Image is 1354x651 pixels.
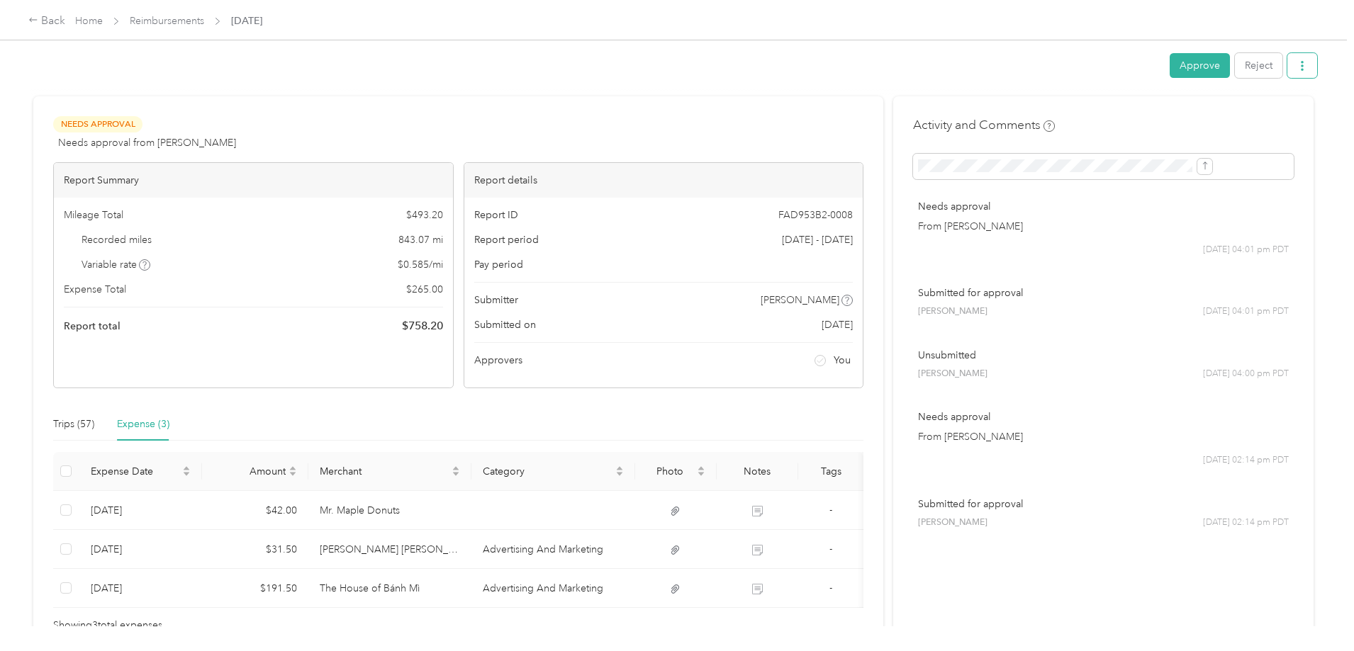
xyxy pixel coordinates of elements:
td: Advertising And Marketing [471,530,635,569]
td: Mr. Maple Donuts [308,491,472,530]
span: [PERSON_NAME] [918,516,987,529]
div: Trips (57) [53,417,94,432]
th: Notes [717,452,798,491]
span: [DATE] 02:14 pm PDT [1203,516,1289,529]
p: Submitted for approval [918,497,1289,511]
th: Amount [202,452,308,491]
span: Report period [474,232,539,247]
span: [DATE] 04:00 pm PDT [1203,368,1289,380]
div: Expense (3) [117,417,169,432]
span: [DATE] - [DATE] [782,232,853,247]
button: Approve [1170,53,1230,78]
td: The House of Bánh Mì [308,569,472,608]
span: Needs Approval [53,116,142,132]
span: Expense Total [64,282,126,297]
span: You [834,353,851,368]
td: $42.00 [202,491,308,530]
a: Home [75,15,103,27]
div: Tags [810,465,852,477]
span: - [829,582,832,594]
p: Needs approval [918,409,1289,424]
span: Needs approval from [PERSON_NAME] [58,135,236,150]
span: caret-up [697,464,705,472]
td: $31.50 [202,530,308,569]
a: Reimbursements [130,15,204,27]
span: caret-down [289,470,297,478]
div: Back [28,13,65,30]
td: - [798,530,863,569]
th: Photo [635,452,717,491]
div: Report Summary [54,163,453,198]
td: Advertising And Marketing [471,569,635,608]
span: [DATE] 02:14 pm PDT [1203,454,1289,467]
p: Unsubmitted [918,348,1289,363]
span: [PERSON_NAME] [918,368,987,380]
span: - [829,543,832,555]
span: caret-up [182,464,191,472]
span: [PERSON_NAME] [761,293,839,307]
td: 8-20-2025 [79,530,202,569]
span: $ 0.585 / mi [398,257,443,272]
span: 843.07 mi [398,232,443,247]
span: Submitter [474,293,518,307]
h4: Activity and Comments [913,116,1055,134]
span: Amount [213,465,286,477]
td: 8-31-2025 [79,491,202,530]
span: Recorded miles [82,232,152,247]
span: caret-down [615,470,624,478]
span: Merchant [320,465,449,477]
span: Showing 3 total expenses [53,618,162,633]
span: caret-up [452,464,460,472]
span: Photo [647,465,694,477]
th: Category [471,452,635,491]
span: caret-up [615,464,624,472]
th: Expense Date [79,452,202,491]
span: Report ID [474,208,518,222]
span: Pay period [474,257,523,272]
span: caret-down [697,470,705,478]
span: [DATE] [231,13,262,28]
span: Mileage Total [64,208,123,222]
span: Report total [64,319,121,334]
span: [DATE] 04:01 pm PDT [1203,305,1289,318]
p: From [PERSON_NAME] [918,219,1289,234]
th: Merchant [308,452,472,491]
span: caret-up [289,464,297,472]
iframe: Everlance-gr Chat Button Frame [1275,572,1354,651]
td: $191.50 [202,569,308,608]
span: Expense Date [91,465,179,477]
p: Submitted for approval [918,285,1289,300]
span: [PERSON_NAME] [918,305,987,318]
div: Report details [464,163,863,198]
span: Category [483,465,612,477]
span: Approvers [474,353,522,368]
button: Reject [1235,53,1282,78]
td: - [798,491,863,530]
td: 8-20-2025 [79,569,202,608]
span: [DATE] 04:01 pm PDT [1203,244,1289,256]
span: [DATE] [822,317,853,332]
td: - [798,569,863,608]
span: $ 493.20 [406,208,443,222]
span: Submitted on [474,317,536,332]
td: Fred Meyer [308,530,472,569]
span: $ 265.00 [406,282,443,297]
span: caret-down [182,470,191,478]
span: $ 758.20 [402,317,443,334]
span: - [829,504,832,516]
th: Tags [798,452,863,491]
p: Needs approval [918,199,1289,214]
p: From [PERSON_NAME] [918,429,1289,444]
span: Variable rate [82,257,151,272]
span: FAD953B2-0008 [778,208,853,222]
span: caret-down [452,470,460,478]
